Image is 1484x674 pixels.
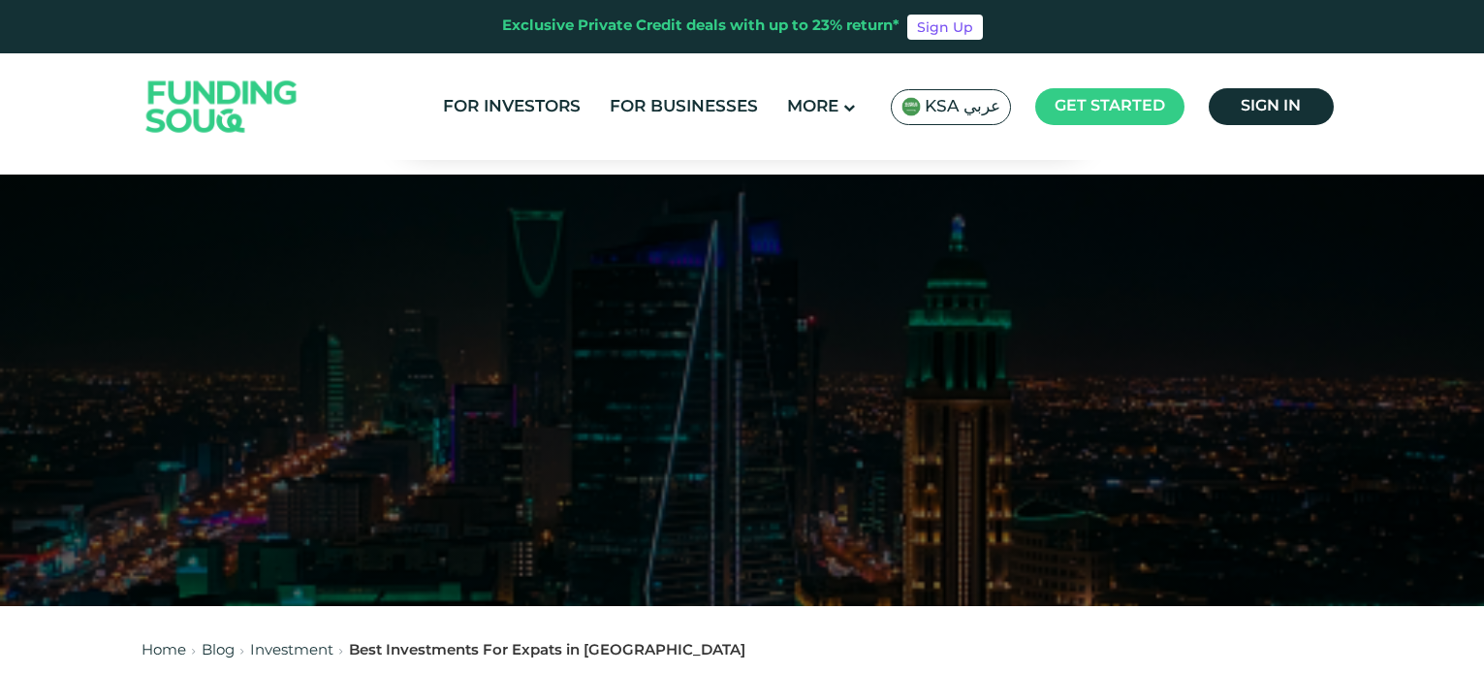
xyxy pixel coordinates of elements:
[1209,88,1334,125] a: Sign in
[127,58,317,156] img: Logo
[1241,99,1301,113] span: Sign in
[202,644,235,658] a: Blog
[349,640,745,662] div: Best Investments For Expats in [GEOGRAPHIC_DATA]
[438,91,585,123] a: For Investors
[901,97,921,116] img: SA Flag
[605,91,763,123] a: For Businesses
[142,644,186,658] a: Home
[250,644,333,658] a: Investment
[787,99,838,115] span: More
[1055,99,1165,113] span: Get started
[907,15,983,40] a: Sign Up
[502,16,900,38] div: Exclusive Private Credit deals with up to 23% return*
[925,96,1000,118] span: KSA عربي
